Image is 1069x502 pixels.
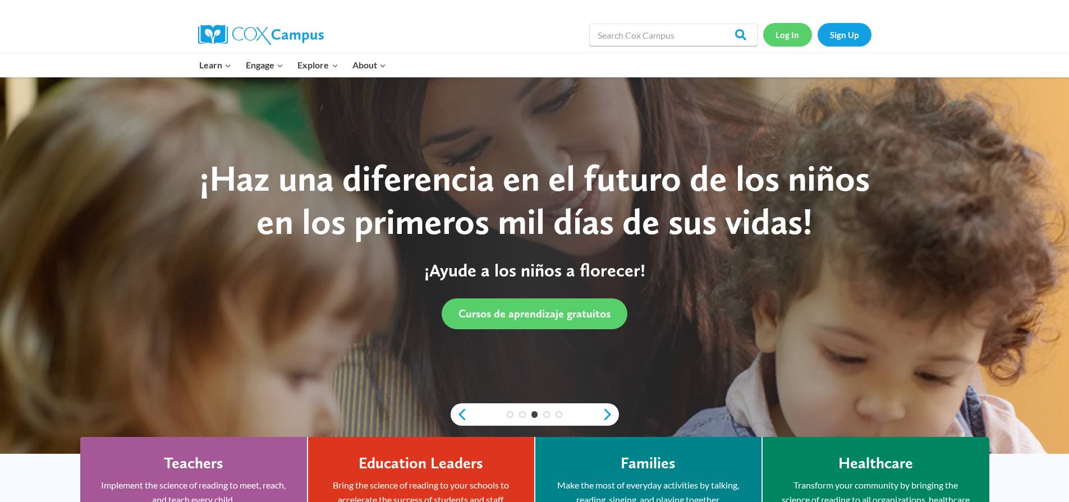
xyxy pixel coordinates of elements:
a: 2 [519,411,526,418]
h4: Education Leaders [359,454,483,473]
a: 3 [531,411,538,418]
nav: Secondary Navigation [763,23,871,46]
div: content slider buttons [451,403,619,426]
a: previous [451,408,467,421]
h4: Healthcare [838,454,913,473]
h4: Teachers [164,454,223,473]
a: Cursos de aprendizaje gratuitos [442,298,627,329]
a: next [602,408,619,421]
span: Cursos de aprendizaje gratuitos [458,307,611,320]
div: ¡Haz una diferencia en el futuro de los niños en los primeros mil días de sus vidas! [184,157,886,243]
h4: Families [621,454,676,473]
a: Sign Up [818,23,871,46]
input: Search Cox Campus [589,24,758,46]
button: Child menu of Explore [291,53,346,77]
button: Child menu of Engage [238,53,291,77]
a: 1 [507,411,513,418]
nav: Primary Navigation [192,53,393,77]
a: 5 [556,411,562,418]
a: 4 [543,411,550,418]
button: Child menu of About [345,53,393,77]
p: ¡Ayude a los niños a florecer! [184,260,886,281]
img: Cox Campus [198,25,324,45]
a: Log In [763,23,812,46]
button: Child menu of Learn [192,53,239,77]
